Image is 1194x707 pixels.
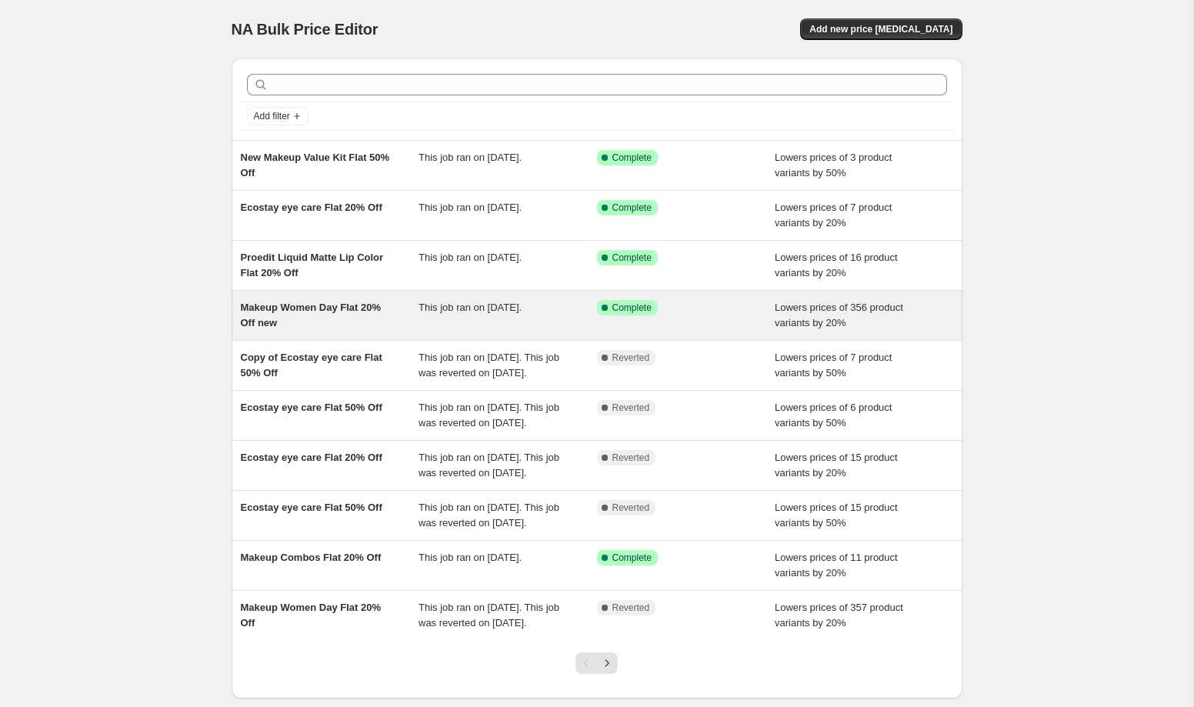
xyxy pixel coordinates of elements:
span: Add filter [254,110,290,122]
span: This job ran on [DATE]. [419,552,522,563]
span: Lowers prices of 6 product variants by 50% [775,402,892,429]
span: Reverted [612,502,650,514]
button: Next [596,652,618,674]
span: Proedit Liquid Matte Lip Color Flat 20% Off [241,252,384,278]
span: Complete [612,202,652,214]
span: Lowers prices of 16 product variants by 20% [775,252,898,278]
span: Lowers prices of 15 product variants by 20% [775,452,898,479]
button: Add new price [MEDICAL_DATA] [800,18,962,40]
span: This job ran on [DATE]. [419,152,522,163]
span: This job ran on [DATE]. [419,202,522,213]
span: Lowers prices of 11 product variants by 20% [775,552,898,579]
span: Makeup Women Day Flat 20% Off new [241,302,382,328]
span: This job ran on [DATE]. This job was reverted on [DATE]. [419,402,559,429]
span: Lowers prices of 7 product variants by 20% [775,202,892,228]
button: Add filter [247,107,309,125]
span: This job ran on [DATE]. This job was reverted on [DATE]. [419,452,559,479]
span: This job ran on [DATE]. This job was reverted on [DATE]. [419,502,559,529]
span: Complete [612,302,652,314]
span: Copy of Ecostay eye care Flat 50% Off [241,352,382,379]
span: Lowers prices of 357 product variants by 20% [775,602,903,629]
span: Makeup Women Day Flat 20% Off [241,602,382,629]
span: NA Bulk Price Editor [232,21,379,38]
span: Reverted [612,602,650,614]
span: Ecostay eye care Flat 20% Off [241,202,382,213]
nav: Pagination [575,652,618,674]
span: This job ran on [DATE]. [419,252,522,263]
span: Lowers prices of 15 product variants by 50% [775,502,898,529]
span: Lowers prices of 3 product variants by 50% [775,152,892,178]
span: Add new price [MEDICAL_DATA] [809,23,952,35]
span: Makeup Combos Flat 20% Off [241,552,382,563]
span: This job ran on [DATE]. This job was reverted on [DATE]. [419,602,559,629]
span: Complete [612,552,652,564]
span: Reverted [612,352,650,364]
span: Ecostay eye care Flat 50% Off [241,402,382,413]
span: Lowers prices of 7 product variants by 50% [775,352,892,379]
span: New Makeup Value Kit Flat 50% Off [241,152,390,178]
span: Ecostay eye care Flat 20% Off [241,452,382,463]
span: Complete [612,152,652,164]
span: This job ran on [DATE]. [419,302,522,313]
span: This job ran on [DATE]. This job was reverted on [DATE]. [419,352,559,379]
span: Complete [612,252,652,264]
span: Lowers prices of 356 product variants by 20% [775,302,903,328]
span: Ecostay eye care Flat 50% Off [241,502,382,513]
span: Reverted [612,452,650,464]
span: Reverted [612,402,650,414]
